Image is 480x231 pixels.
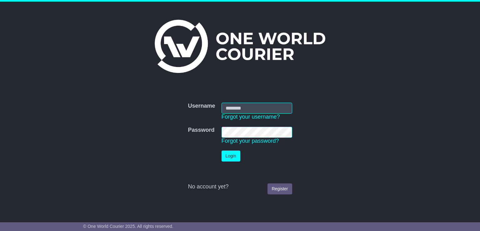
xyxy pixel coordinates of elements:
[267,183,292,194] a: Register
[222,138,279,144] a: Forgot your password?
[222,114,280,120] a: Forgot your username?
[222,151,240,162] button: Login
[188,103,215,110] label: Username
[83,224,173,229] span: © One World Courier 2025. All rights reserved.
[188,183,292,190] div: No account yet?
[155,20,325,73] img: One World
[188,127,214,134] label: Password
